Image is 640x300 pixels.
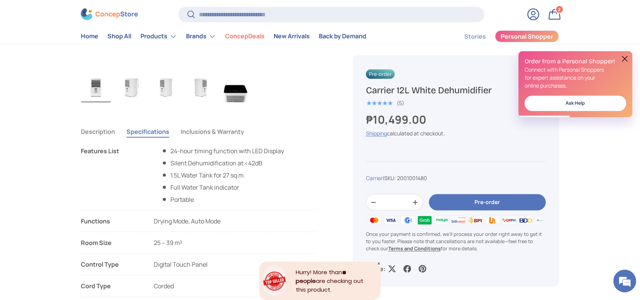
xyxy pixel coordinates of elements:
[136,28,181,44] summary: Products
[154,239,182,247] span: 25 – 39 m²
[81,72,111,102] img: carrier-dehumidifier-12-liter-full-view-concepstore
[416,214,433,226] img: grabpay
[366,98,404,107] a: 5.0 out of 5.0 stars (5)
[450,214,467,226] img: billease
[366,231,546,253] p: Once your payment is confirmed, we'll process your order right away to get it to you faster. Plea...
[366,100,393,107] div: 5.0 out of 5.0 stars
[464,29,486,44] a: Stories
[366,174,383,182] a: Carrier
[81,146,142,204] div: Features List
[501,214,517,226] img: qrph
[126,123,169,140] button: Specifications
[495,30,559,42] a: Personal Shopper
[154,217,221,225] span: Drying Mode, Auto Mode
[388,245,441,252] a: Terms and Conditions
[161,159,284,168] li: Silent Dehumidification at <42dB
[525,96,626,111] a: Ask Help
[534,214,551,226] img: metrobank
[319,29,366,44] a: Back by Demand
[81,28,366,44] nav: Primary
[501,33,553,39] span: Personal Shopper
[154,282,174,290] span: Corded
[525,66,626,90] p: Connect with Personal Shoppers for expert assistance on your online purchases.
[397,100,404,106] div: (5)
[366,129,546,137] div: calculated at checkout.
[384,174,396,182] span: SKU:
[446,28,559,44] nav: Secondary
[151,72,181,102] img: carrier-dehumidifier-12-liter-left-side-view-concepstore
[274,29,310,44] a: New Arrivals
[467,214,484,226] img: bpi
[366,214,383,226] img: master
[383,214,399,226] img: visa
[397,174,427,182] span: 2001001480
[517,214,534,226] img: bdo
[366,112,428,127] strong: ₱10,499.00
[154,260,208,269] span: Digital Touch Panel
[81,8,138,20] img: ConcepStore
[366,85,546,96] h1: Carrier 12L White Dehumidifier
[161,183,284,192] li: Full Water Tank indicator
[366,69,395,79] span: Pre-order
[107,29,131,44] a: Shop All
[377,262,381,265] div: Close
[366,130,387,137] a: Shipping
[81,217,142,226] div: Functions
[81,281,142,291] div: Cord Type
[525,57,626,66] h2: Order from a Personal Shopper!
[81,123,115,140] button: Description
[558,6,561,12] span: 2
[181,28,221,44] summary: Brands
[81,260,142,269] div: Control Type
[221,72,251,102] img: carrier-dehumidifier-12-liter-top-with-buttons-view-concepstore
[433,214,450,226] img: maya
[81,29,98,44] a: Home
[81,238,142,247] div: Room Size
[400,214,416,226] img: gcash
[429,195,546,211] button: Pre-order
[383,174,427,182] span: |
[161,171,284,180] li: 1.5L Water Tank for 27 sq.m.
[225,29,265,44] a: ConcepDeals
[484,214,500,226] img: ubp
[181,123,244,140] button: Inclusions & Warranty
[116,72,146,102] img: carrier-dehumidifier-12-liter-left-side-with-dimensions-view-concepstore
[186,72,216,102] img: carrier-dehumidifier-12-liter-right-side-view-concepstore
[366,99,393,107] span: ★★★★★
[161,146,284,155] li: 24-hour timing function with LED Display
[161,195,284,204] li: Portable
